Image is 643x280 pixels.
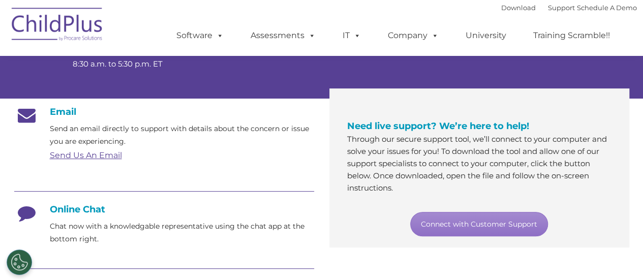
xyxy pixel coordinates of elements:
[332,25,371,46] a: IT
[50,220,314,245] p: Chat now with a knowledgable representative using the chat app at the bottom right.
[14,106,314,117] h4: Email
[577,4,637,12] a: Schedule A Demo
[378,25,449,46] a: Company
[548,4,575,12] a: Support
[50,122,314,148] p: Send an email directly to support with details about the concern or issue you are experiencing.
[14,204,314,215] h4: Online Chat
[7,1,108,51] img: ChildPlus by Procare Solutions
[410,212,548,236] a: Connect with Customer Support
[523,25,620,46] a: Training Scramble!!
[501,4,536,12] a: Download
[347,133,611,194] p: Through our secure support tool, we’ll connect to your computer and solve your issues for you! To...
[7,250,32,275] button: Cookies Settings
[50,150,122,160] a: Send Us An Email
[240,25,326,46] a: Assessments
[501,4,637,12] font: |
[347,120,529,132] span: Need live support? We’re here to help!
[455,25,516,46] a: University
[166,25,234,46] a: Software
